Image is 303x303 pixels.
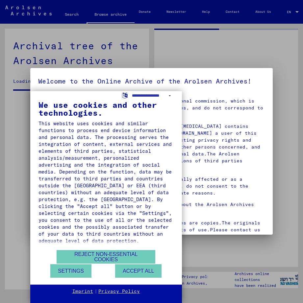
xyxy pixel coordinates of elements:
button: Accept all [115,264,162,278]
a: Privacy Policy [98,288,140,295]
button: Settings [50,264,91,278]
div: We use cookies and other technologies. [38,101,174,117]
button: Reject non-essential cookies [57,250,155,264]
a: Imprint [72,288,93,295]
div: This website uses cookies and similar functions to process end device information and personal da... [38,120,174,244]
